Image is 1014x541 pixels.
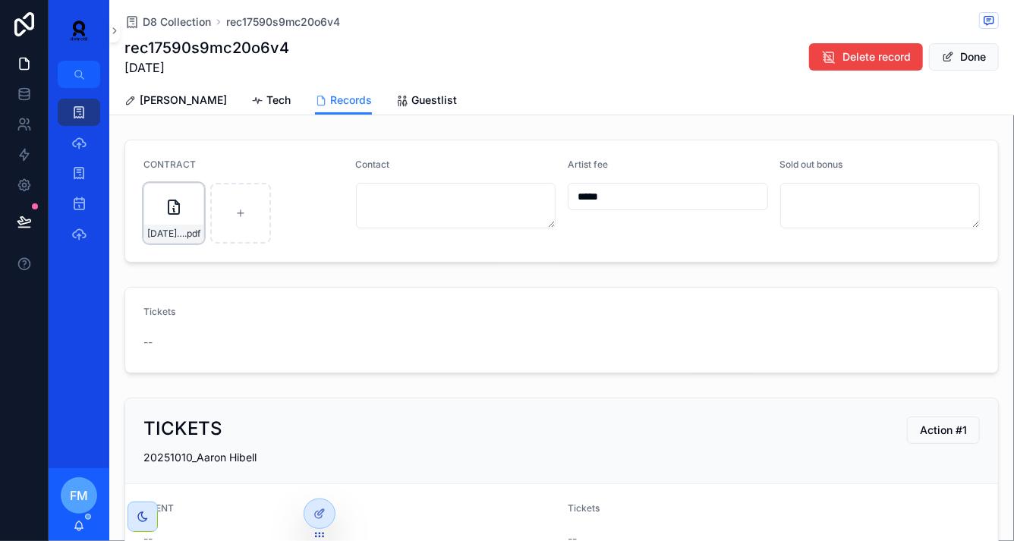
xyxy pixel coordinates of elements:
[780,159,843,170] span: Sold out bonus
[124,58,289,77] span: [DATE]
[315,86,372,115] a: Records
[143,335,153,350] span: --
[568,159,608,170] span: Artist fee
[70,486,88,505] span: FM
[124,14,211,30] a: D8 Collection
[226,14,340,30] a: rec17590s9mc20o6v4
[920,423,967,438] span: Action #1
[140,93,227,108] span: [PERSON_NAME]
[49,88,109,267] div: scrollable content
[929,43,999,71] button: Done
[356,159,390,170] span: Contact
[568,502,600,514] span: Tickets
[143,417,222,441] h2: TICKETS
[907,417,980,444] button: Action #1
[147,228,184,240] span: [DATE]---[PERSON_NAME]---block,-[GEOGRAPHIC_DATA],-[GEOGRAPHIC_DATA]-(1)
[124,37,289,58] h1: rec17590s9mc20o6v4
[842,49,911,64] span: Delete record
[266,93,291,108] span: Tech
[396,86,457,117] a: Guestlist
[143,451,257,464] span: 20251010_Aaron Hibell
[330,93,372,108] span: Records
[61,18,97,42] img: App logo
[411,93,457,108] span: Guestlist
[809,43,923,71] button: Delete record
[251,86,291,117] a: Tech
[143,14,211,30] span: D8 Collection
[184,228,200,240] span: .pdf
[124,86,227,117] a: [PERSON_NAME]
[143,306,175,317] span: Tickets
[143,159,196,170] span: CONTRACT
[143,502,174,514] span: EVENT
